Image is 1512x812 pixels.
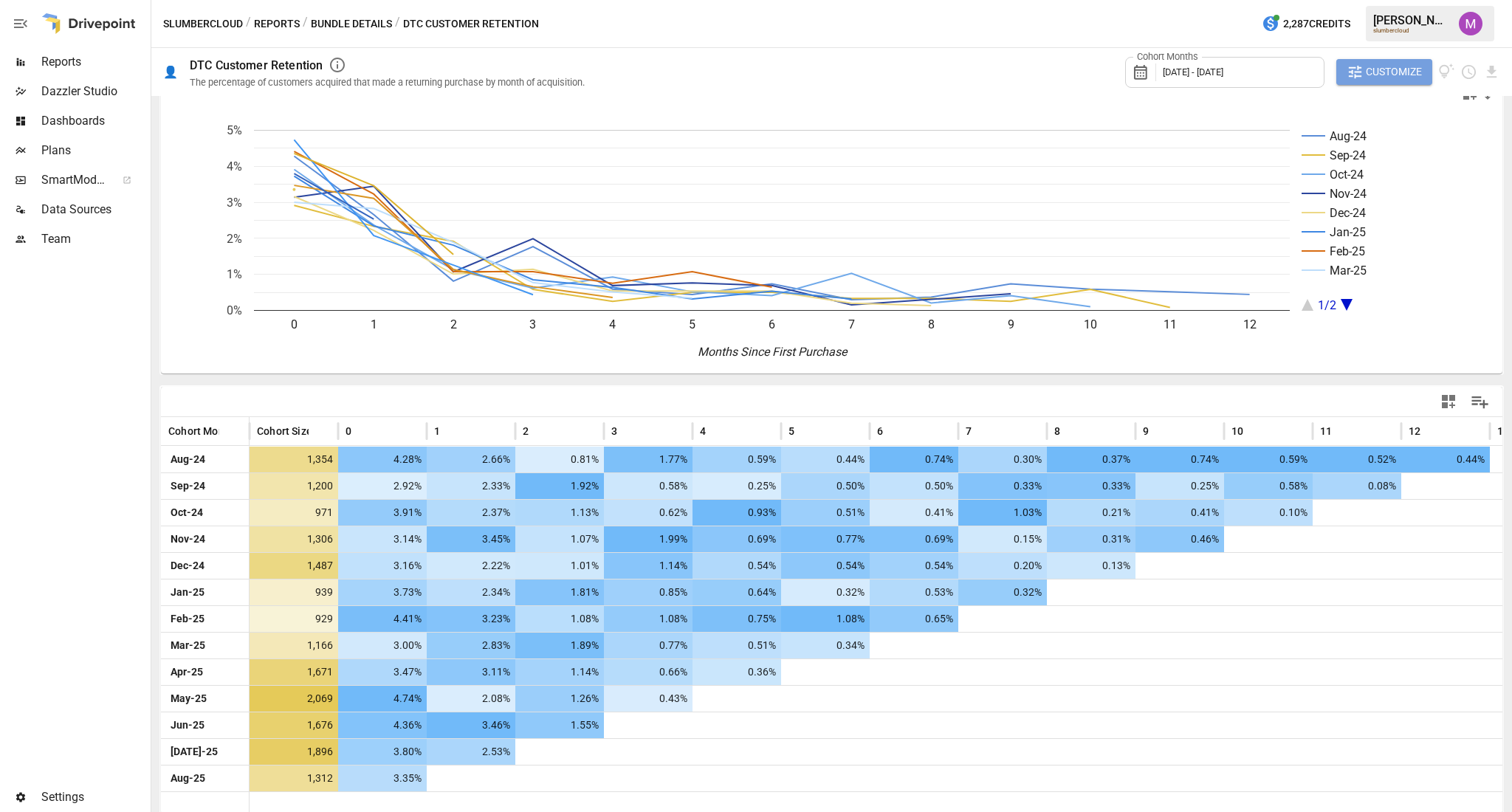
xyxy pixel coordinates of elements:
[523,686,601,712] span: 1.26%
[257,424,312,438] span: Cohort Size
[700,424,706,438] span: 4
[707,421,728,441] button: Sort
[1008,317,1014,331] text: 9
[303,15,308,33] div: /
[353,421,374,441] button: Sort
[611,686,690,712] span: 0.43%
[877,447,955,472] span: 0.74%
[529,317,536,331] text: 3
[1054,447,1133,472] span: 0.37%
[1463,385,1496,419] button: Manage Columns
[700,500,778,526] span: 0.93%
[168,765,241,791] span: Aug-25
[434,686,512,712] span: 2.08%
[966,526,1044,552] span: 0.15%
[973,421,994,441] button: Sort
[523,553,601,579] span: 1.01%
[966,473,1044,499] span: 0.33%
[1330,244,1365,258] text: Feb-25
[168,553,241,579] span: Dec-24
[291,317,298,331] text: 0
[395,15,400,33] div: /
[700,526,778,552] span: 0.69%
[877,526,955,552] span: 0.69%
[346,424,351,438] span: 0
[1330,225,1366,239] text: Jan-25
[168,606,241,632] span: Feb-25
[611,553,690,579] span: 1.14%
[1320,473,1398,499] span: 0.08%
[1231,473,1310,499] span: 0.58%
[346,633,424,658] span: 3.00%
[1318,298,1336,312] text: 1/2
[168,739,241,765] span: [DATE]-25
[1373,27,1450,34] div: slumbercloud
[221,421,241,441] button: Sort
[346,739,424,765] span: 3.80%
[1143,447,1221,472] span: 0.74%
[41,53,148,71] span: Reports
[1164,317,1177,331] text: 11
[168,447,241,472] span: Aug-24
[1084,317,1097,331] text: 10
[877,424,883,438] span: 6
[311,15,392,33] button: Bundle Details
[227,267,242,281] text: 1%
[1320,424,1332,438] span: 11
[611,633,690,658] span: 0.77%
[1438,59,1455,86] button: View documentation
[611,500,690,526] span: 0.62%
[257,739,335,765] span: 1,896
[346,765,424,791] span: 3.35%
[966,500,1044,526] span: 1.03%
[788,500,867,526] span: 0.51%
[257,765,335,791] span: 1,312
[434,473,512,499] span: 2.33%
[257,606,335,632] span: 929
[1231,424,1243,438] span: 10
[246,15,251,33] div: /
[1330,129,1367,143] text: Aug-24
[700,553,778,579] span: 0.54%
[168,712,241,738] span: Jun-25
[700,473,778,499] span: 0.25%
[1333,421,1354,441] button: Sort
[41,112,148,130] span: Dashboards
[346,500,424,526] span: 3.91%
[1054,424,1060,438] span: 8
[1143,526,1221,552] span: 0.46%
[877,553,955,579] span: 0.54%
[523,606,601,632] span: 1.08%
[788,579,867,605] span: 0.32%
[257,447,335,472] span: 1,354
[523,447,601,472] span: 0.81%
[609,317,616,331] text: 4
[788,553,867,579] span: 0.54%
[310,421,331,441] button: Sort
[1330,264,1367,278] text: Mar-25
[1054,526,1133,552] span: 0.31%
[346,447,424,472] span: 4.28%
[434,659,512,685] span: 3.11%
[257,553,335,579] span: 1,487
[796,421,817,441] button: Sort
[884,421,905,441] button: Sort
[434,447,512,472] span: 2.66%
[434,500,512,526] span: 2.37%
[523,579,601,605] span: 1.81%
[966,447,1044,472] span: 0.30%
[257,526,335,552] span: 1,306
[1330,187,1367,201] text: Nov-24
[1245,421,1265,441] button: Sort
[1243,317,1257,331] text: 12
[700,579,778,605] span: 0.64%
[434,526,512,552] span: 3.45%
[788,447,867,472] span: 0.44%
[788,473,867,499] span: 0.50%
[619,421,639,441] button: Sort
[788,633,867,658] span: 0.34%
[700,633,778,658] span: 0.51%
[848,317,855,331] text: 7
[1459,12,1482,35] img: Umer Muhammed
[346,606,424,632] span: 4.41%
